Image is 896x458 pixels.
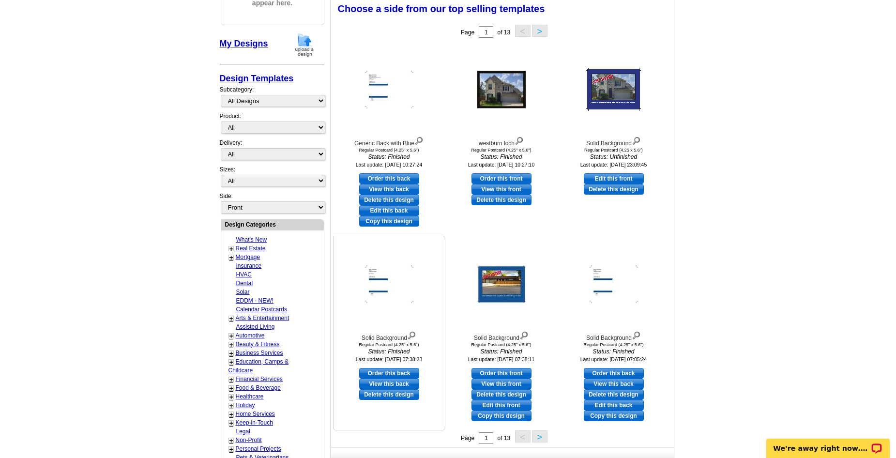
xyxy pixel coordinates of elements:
[448,347,555,356] i: Status: Finished
[236,289,250,295] a: Solar
[584,173,644,184] a: use this design
[471,379,532,389] a: View this front
[477,265,526,303] img: Solid Background
[561,135,667,148] div: Solid Background
[448,329,555,342] div: Solid Background
[497,435,510,442] span: of 13
[236,411,275,417] a: Home Services
[468,356,535,362] small: Last update: [DATE] 07:38:11
[448,153,555,161] i: Status: Finished
[236,323,275,330] a: Assisted Living
[515,135,524,145] img: view design details
[561,153,667,161] i: Status: Unfinished
[236,341,280,348] a: Beauty & Fitness
[338,3,545,14] span: Choose a side from our top selling templates
[236,384,281,391] a: Food & Beverage
[229,341,233,349] a: +
[471,400,532,411] a: edit this design
[407,329,416,340] img: view design details
[336,347,442,356] i: Status: Finished
[236,445,281,452] a: Personal Projects
[359,184,419,195] a: View this back
[365,265,413,303] img: Solid Background
[336,135,442,148] div: Generic Back with Blue
[229,332,233,340] a: +
[584,184,644,195] a: Delete this design
[561,329,667,342] div: Solid Background
[220,138,324,165] div: Delivery:
[221,220,324,229] div: Design Categories
[356,162,423,168] small: Last update: [DATE] 10:27:24
[471,173,532,184] a: use this design
[220,85,324,112] div: Subcategory:
[359,379,419,389] a: View this back
[590,265,638,303] img: Solid Background
[229,402,233,410] a: +
[220,74,294,83] a: Design Templates
[448,135,555,148] div: westburn loch
[229,245,233,253] a: +
[336,342,442,347] div: Regular Postcard (4.25" x 5.6")
[229,315,233,322] a: +
[229,350,233,357] a: +
[220,165,324,192] div: Sizes:
[471,195,532,205] a: Delete this design
[359,173,419,184] a: use this design
[236,236,267,243] a: What's New
[561,342,667,347] div: Regular Postcard (4.25" x 5.6")
[580,356,647,362] small: Last update: [DATE] 07:05:24
[220,112,324,138] div: Product:
[561,347,667,356] i: Status: Finished
[229,393,233,401] a: +
[365,71,413,108] img: Generic Back with Blue
[359,389,419,400] a: Delete this design
[632,329,641,340] img: view design details
[229,376,233,383] a: +
[414,135,424,145] img: view design details
[584,379,644,389] a: View this back
[236,393,264,400] a: Healthcare
[292,32,317,57] img: upload-design
[220,192,324,214] div: Side:
[229,437,233,444] a: +
[461,435,474,442] span: Page
[236,437,262,443] a: Non-Profit
[532,25,547,37] button: >
[497,29,510,36] span: of 13
[471,184,532,195] a: View this front
[229,419,233,427] a: +
[336,148,442,153] div: Regular Postcard (4.25" x 5.6")
[236,254,260,260] a: Mortgage
[448,342,555,347] div: Regular Postcard (4.25" x 5.6")
[236,332,265,339] a: Automotive
[519,329,529,340] img: view design details
[359,205,419,216] a: edit this design
[632,135,641,145] img: view design details
[236,428,250,435] a: Legal
[471,411,532,421] a: Copy this design
[359,368,419,379] a: use this design
[229,384,233,392] a: +
[336,329,442,342] div: Solid Background
[561,148,667,153] div: Regular Postcard (4.25 x 5.6")
[236,297,273,304] a: EDDM - NEW!
[229,358,233,366] a: +
[236,402,255,409] a: Holiday
[515,430,531,443] button: <
[236,376,283,382] a: Financial Services
[584,368,644,379] a: use this design
[461,29,474,36] span: Page
[228,358,289,374] a: Education, Camps & Childcare
[477,71,526,108] img: westburn loch
[229,411,233,418] a: +
[532,430,547,443] button: >
[229,445,233,453] a: +
[356,356,423,362] small: Last update: [DATE] 07:38:23
[760,427,896,458] iframe: LiveChat chat widget
[236,315,289,321] a: Arts & Entertainment
[220,39,268,48] a: My Designs
[448,148,555,153] div: Regular Postcard (4.25" x 5.6")
[584,400,644,411] a: edit this design
[515,25,531,37] button: <
[236,245,266,252] a: Real Estate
